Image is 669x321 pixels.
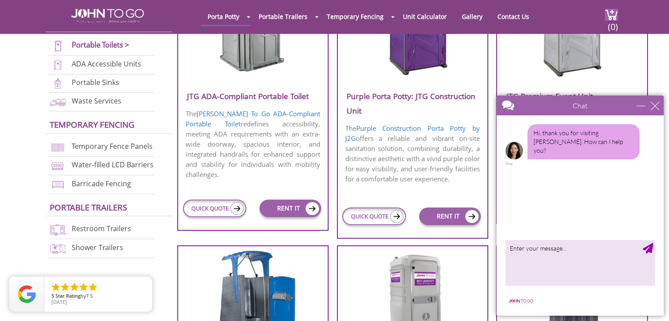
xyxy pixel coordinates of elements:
[50,18,109,29] a: Porta Potties
[60,282,70,292] li: 
[72,77,119,87] a: Portable Sinks
[48,40,67,52] img: portable-toilets-new.png
[48,243,67,255] img: shower-trailers-new.png
[338,89,487,118] h3: Purple Porta Potty: JTG Construction Unit
[48,77,67,89] img: portable-sinks-new.png
[48,59,67,71] img: ADA-units-new.png
[48,179,67,191] img: barricade-fencing-icon-new.png
[51,292,54,299] span: 5
[260,199,321,217] a: RENT IT
[396,8,453,25] a: Unit Calculator
[72,40,129,50] a: Portable Toilets >
[48,224,67,236] img: restroom-trailers-new.png
[48,160,67,172] img: water-filled%20barriers-new.png
[607,14,618,33] span: (0)
[183,199,246,217] a: QUICK QUOTE
[88,282,98,292] li: 
[419,207,481,225] a: RENT IT
[72,59,141,69] a: ADA Accessible Units
[72,179,131,188] a: Barricade Fencing
[178,89,328,103] h3: JTG ADA-Compliant Portable Toilet
[51,299,67,305] span: [DATE]
[72,160,154,170] a: Water-filled LCD Barriers
[390,210,403,223] img: icon
[51,293,145,299] span: by
[71,9,144,23] img: JOHN to go
[201,8,246,25] a: Porta Potty
[72,141,153,151] a: Temporary Fence Panels
[252,8,314,25] a: Portable Trailers
[86,292,93,299] span: T S
[230,202,244,215] img: icon
[18,285,36,303] img: Review Rating
[465,210,479,223] img: icon
[305,202,319,215] img: icon
[69,282,80,292] li: 
[178,108,328,181] p: The redefines accessibility, meeting ADA requirements with an extra-wide doorway, spacious interi...
[78,282,89,292] li: 
[491,8,536,25] a: Contact Us
[48,96,67,108] img: waste-services-new.png
[72,96,121,106] a: Waste Services
[605,9,618,21] img: cart a
[48,141,67,153] img: chan-link-fencing-new.png
[72,224,131,233] a: Restroom Trailers
[338,122,487,185] p: The offers a reliable and vibrant on-site sanitation solution, combining durability, a distinctiv...
[55,292,80,299] span: Star Rating
[50,119,135,130] a: Temporary Fencing
[320,8,390,25] a: Temporary Fencing
[50,202,127,213] a: Portable trailers
[497,89,647,103] h3: JTG Premium Event Unit
[345,124,480,143] a: Purple Construction Porta Potty by J2G
[342,207,406,225] a: QUICK QUOTE
[72,243,123,252] a: Shower Trailers
[455,8,489,25] a: Gallery
[186,109,320,128] a: [PERSON_NAME] To Go ADA-Compliant Portable Toilet
[51,282,61,292] li: 
[491,90,669,321] iframe: Live Chat Box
